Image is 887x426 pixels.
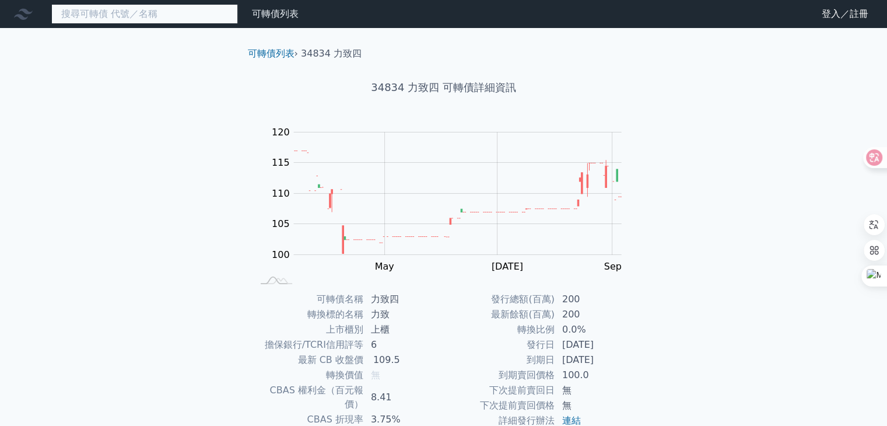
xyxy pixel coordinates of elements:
[555,337,635,352] td: [DATE]
[272,218,290,229] tspan: 105
[492,261,523,272] tspan: [DATE]
[364,337,444,352] td: 6
[371,369,380,380] span: 無
[253,322,364,337] td: 上市櫃別
[374,261,394,272] tspan: May
[272,157,290,168] tspan: 115
[252,8,299,19] a: 可轉債列表
[444,352,555,368] td: 到期日
[555,398,635,413] td: 無
[272,188,290,199] tspan: 110
[555,322,635,337] td: 0.0%
[829,370,887,426] div: 聊天小工具
[364,322,444,337] td: 上櫃
[555,368,635,383] td: 100.0
[444,307,555,322] td: 最新餘額(百萬)
[248,47,298,61] li: ›
[555,383,635,398] td: 無
[829,370,887,426] iframe: Chat Widget
[562,415,581,426] a: 連結
[555,307,635,322] td: 200
[371,353,402,367] div: 109.5
[272,127,290,138] tspan: 120
[239,79,649,96] h1: 34834 力致四 可轉債詳細資訊
[51,4,238,24] input: 搜尋可轉債 代號／名稱
[272,249,290,260] tspan: 100
[253,292,364,307] td: 可轉債名稱
[555,292,635,307] td: 200
[253,368,364,383] td: 轉換價值
[253,337,364,352] td: 擔保銀行/TCRI信用評等
[555,352,635,368] td: [DATE]
[248,48,295,59] a: 可轉債列表
[812,5,878,23] a: 登入／註冊
[253,352,364,368] td: 最新 CB 收盤價
[253,383,364,412] td: CBAS 權利金（百元報價）
[444,292,555,307] td: 發行總額(百萬)
[253,307,364,322] td: 轉換標的名稱
[444,383,555,398] td: 下次提前賣回日
[444,337,555,352] td: 發行日
[364,307,444,322] td: 力致
[265,127,639,272] g: Chart
[444,398,555,413] td: 下次提前賣回價格
[364,383,444,412] td: 8.41
[444,368,555,383] td: 到期賣回價格
[444,322,555,337] td: 轉換比例
[301,47,362,61] li: 34834 力致四
[604,261,622,272] tspan: Sep
[364,292,444,307] td: 力致四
